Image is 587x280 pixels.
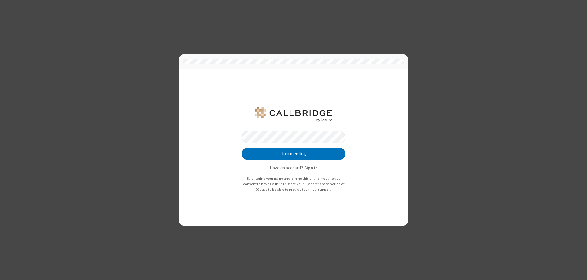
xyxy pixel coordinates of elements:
p: By entering your name and joining this online meeting you consent to have Callbridge store your I... [242,176,345,192]
img: QA Selenium DO NOT DELETE OR CHANGE [254,107,333,122]
button: Sign in [304,164,318,171]
p: Have an account? [242,164,345,171]
strong: Sign in [304,165,318,171]
button: Join meeting [242,148,345,160]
